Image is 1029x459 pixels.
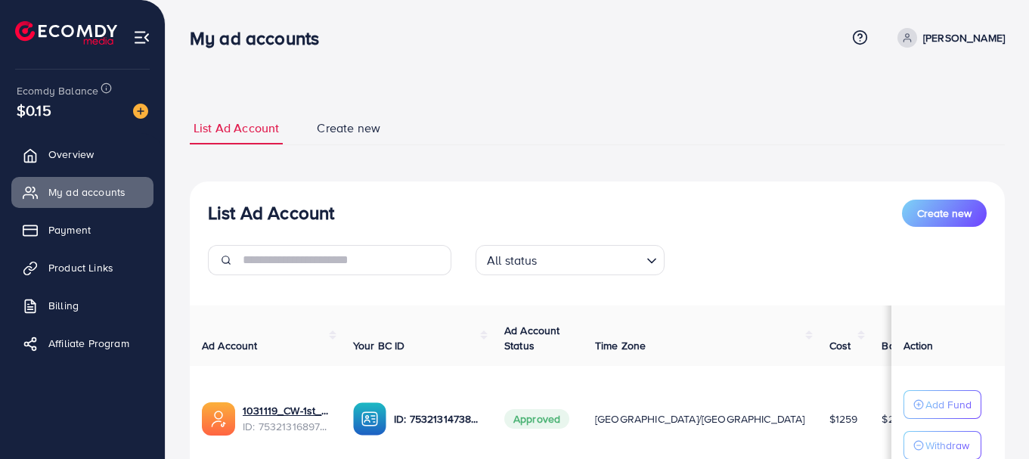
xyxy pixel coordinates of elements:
[48,147,94,162] span: Overview
[484,250,541,271] span: All status
[829,338,851,353] span: Cost
[202,402,235,436] img: ic-ads-acc.e4c84228.svg
[208,202,334,224] h3: List Ad Account
[202,338,258,353] span: Ad Account
[504,323,560,353] span: Ad Account Status
[194,119,279,137] span: List Ad Account
[11,253,153,283] a: Product Links
[317,119,380,137] span: Create new
[15,21,117,45] img: logo
[11,177,153,207] a: My ad accounts
[353,338,405,353] span: Your BC ID
[829,411,858,426] span: $1259
[925,436,969,454] p: Withdraw
[891,28,1005,48] a: [PERSON_NAME]
[353,402,386,436] img: ic-ba-acc.ded83a64.svg
[925,395,972,414] p: Add Fund
[917,206,972,221] span: Create new
[11,139,153,169] a: Overview
[190,27,331,49] h3: My ad accounts
[542,247,640,271] input: Search for option
[595,338,646,353] span: Time Zone
[133,29,150,46] img: menu
[504,409,569,429] span: Approved
[902,200,987,227] button: Create new
[17,99,51,121] span: $0.15
[243,419,329,434] span: ID: 7532131689754050577
[965,391,1018,448] iframe: Chat
[48,185,126,200] span: My ad accounts
[903,390,981,419] button: Add Fund
[243,403,329,418] a: 1031119_CW-1st_1753711069506
[133,104,148,119] img: image
[48,222,91,237] span: Payment
[17,83,98,98] span: Ecomdy Balance
[48,298,79,313] span: Billing
[595,411,805,426] span: [GEOGRAPHIC_DATA]/[GEOGRAPHIC_DATA]
[11,290,153,321] a: Billing
[48,336,129,351] span: Affiliate Program
[11,215,153,245] a: Payment
[923,29,1005,47] p: [PERSON_NAME]
[243,403,329,434] div: <span class='underline'>1031119_CW-1st_1753711069506</span></br>7532131689754050577
[903,338,934,353] span: Action
[11,328,153,358] a: Affiliate Program
[48,260,113,275] span: Product Links
[476,245,665,275] div: Search for option
[394,410,480,428] p: ID: 7532131473890574353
